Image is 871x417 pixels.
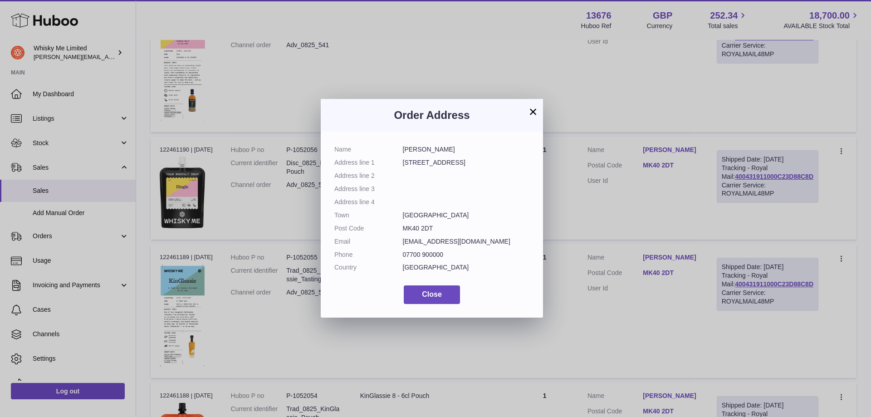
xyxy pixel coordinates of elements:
dt: Phone [334,250,403,259]
dd: [EMAIL_ADDRESS][DOMAIN_NAME] [403,237,530,246]
span: Close [422,290,442,298]
dt: Address line 2 [334,172,403,180]
dt: Post Code [334,224,403,233]
dt: Country [334,263,403,272]
dd: MK40 2DT [403,224,530,233]
dd: [GEOGRAPHIC_DATA] [403,211,530,220]
dd: [GEOGRAPHIC_DATA] [403,263,530,272]
button: Close [404,285,460,304]
dt: Name [334,145,403,154]
dd: [PERSON_NAME] [403,145,530,154]
dt: Address line 4 [334,198,403,206]
dd: [STREET_ADDRESS] [403,158,530,167]
button: × [528,106,538,117]
dd: 07700 900000 [403,250,530,259]
dt: Email [334,237,403,246]
dt: Town [334,211,403,220]
dt: Address line 3 [334,185,403,193]
dt: Address line 1 [334,158,403,167]
h3: Order Address [334,108,529,123]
